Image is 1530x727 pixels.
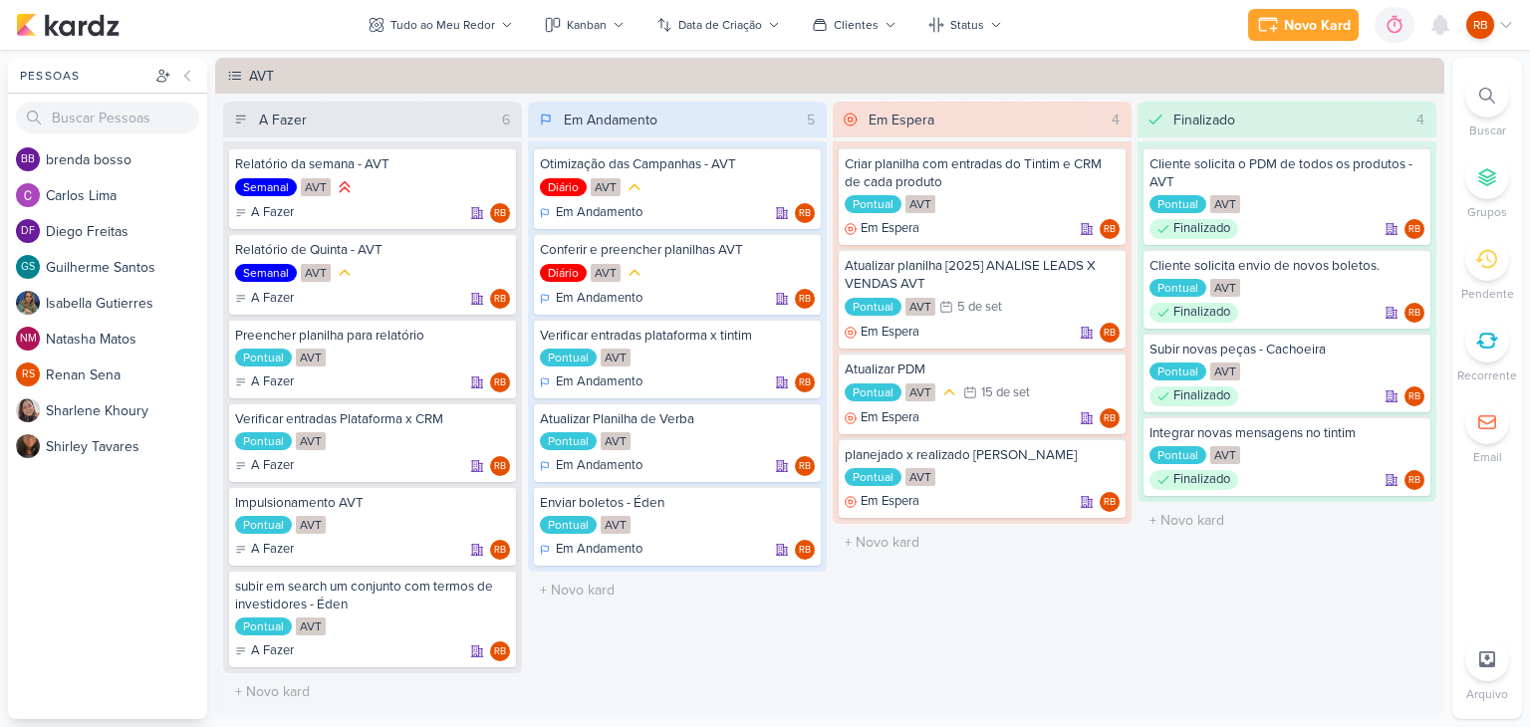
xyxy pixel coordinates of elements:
[494,462,506,472] p: RB
[301,264,331,282] div: AVT
[235,241,510,259] div: Relatório de Quinta - AVT
[1100,408,1120,428] div: Rogerio Bispo
[235,327,510,345] div: Preencher planilha para relatório
[1210,446,1240,464] div: AVT
[957,301,1002,314] div: 5 de set
[251,372,294,392] p: A Fazer
[1404,470,1424,490] div: Responsável: Rogerio Bispo
[861,219,919,239] p: Em Espera
[1467,203,1507,221] p: Grupos
[490,641,510,661] div: Rogerio Bispo
[845,468,901,486] div: Pontual
[46,185,207,206] div: C a r l o s L i m a
[869,110,934,130] div: Em Espera
[490,203,510,223] div: Responsável: Rogerio Bispo
[1149,341,1424,359] div: Subir novas peças - Cachoeira
[20,334,37,345] p: NM
[16,183,40,207] img: Carlos Lima
[490,203,510,223] div: Rogerio Bispo
[861,492,919,512] p: Em Espera
[540,327,815,345] div: Verificar entradas plataforma x tintim
[1100,492,1120,512] div: Rogerio Bispo
[845,257,1120,293] div: Atualizar planilha [2025] ANALISE LEADS X VENDAS AVT
[490,456,510,476] div: Rogerio Bispo
[540,372,642,392] div: Em Andamento
[1142,506,1432,535] input: + Novo kard
[1404,386,1424,406] div: Rogerio Bispo
[556,289,642,309] p: Em Andamento
[251,203,294,223] p: A Fazer
[556,372,642,392] p: Em Andamento
[46,329,207,350] div: N a t a s h a M a t o s
[1248,9,1359,41] button: Novo Kard
[1404,303,1424,323] div: Rogerio Bispo
[335,263,355,283] div: Prioridade Média
[1104,329,1116,339] p: RB
[1408,110,1432,130] div: 4
[556,540,642,560] p: Em Andamento
[235,349,292,366] div: Pontual
[981,386,1030,399] div: 15 de set
[16,67,151,85] div: Pessoas
[251,641,294,661] p: A Fazer
[1408,392,1420,402] p: RB
[490,641,510,661] div: Responsável: Rogerio Bispo
[259,110,307,130] div: A Fazer
[335,177,355,197] div: Prioridade Alta
[540,494,815,512] div: Enviar boletos - Éden
[1404,219,1424,239] div: Rogerio Bispo
[235,641,294,661] div: A Fazer
[494,295,506,305] p: RB
[490,289,510,309] div: Rogerio Bispo
[235,155,510,173] div: Relatório da semana - AVT
[861,408,919,428] p: Em Espera
[16,291,40,315] img: Isabella Gutierres
[490,289,510,309] div: Responsável: Rogerio Bispo
[296,349,326,366] div: AVT
[16,398,40,422] img: Sharlene Khoury
[799,378,811,388] p: RB
[795,203,815,223] div: Rogerio Bispo
[1104,225,1116,235] p: RB
[1173,110,1235,130] div: Finalizado
[21,226,35,237] p: DF
[845,155,1120,191] div: Criar planilha com entradas do Tintim e CRM de cada produto
[1408,225,1420,235] p: RB
[1149,446,1206,464] div: Pontual
[1466,685,1508,703] p: Arquivo
[540,264,587,282] div: Diário
[1149,257,1424,275] div: Cliente solicita envio de novos boletos.
[540,540,642,560] div: Em Andamento
[799,209,811,219] p: RB
[1210,195,1240,213] div: AVT
[1100,219,1120,239] div: Rogerio Bispo
[46,436,207,457] div: S h i r l e y T a v a r e s
[1461,285,1514,303] p: Pendente
[845,323,919,343] div: Em Espera
[1104,110,1128,130] div: 4
[601,516,631,534] div: AVT
[1173,470,1230,490] p: Finalizado
[235,289,294,309] div: A Fazer
[1210,363,1240,380] div: AVT
[795,289,815,309] div: Rogerio Bispo
[591,178,621,196] div: AVT
[490,372,510,392] div: Responsável: Rogerio Bispo
[235,516,292,534] div: Pontual
[16,13,120,37] img: kardz.app
[296,516,326,534] div: AVT
[46,293,207,314] div: I s a b e l l a G u t i e r r e s
[540,432,597,450] div: Pontual
[235,540,294,560] div: A Fazer
[1284,15,1351,36] div: Novo Kard
[494,209,506,219] p: RB
[1173,303,1230,323] p: Finalizado
[16,363,40,386] div: Renan Sena
[251,289,294,309] p: A Fazer
[494,546,506,556] p: RB
[21,154,35,165] p: bb
[16,219,40,243] div: Diego Freitas
[1210,279,1240,297] div: AVT
[1100,408,1120,428] div: Responsável: Rogerio Bispo
[540,155,815,173] div: Otimização das Campanhas - AVT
